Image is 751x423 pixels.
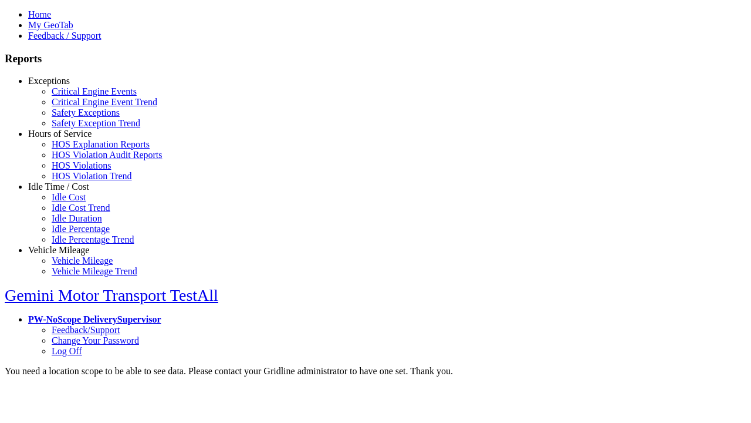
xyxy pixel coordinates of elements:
a: Vehicle Mileage [52,256,113,266]
a: Critical Engine Events [52,86,137,96]
a: Idle Time / Cost [28,182,89,192]
a: Exceptions [28,76,70,86]
a: Idle Percentage Trend [52,234,134,244]
a: My GeoTab [28,20,73,30]
a: Log Off [52,346,82,356]
a: HOS Explanation Reports [52,139,150,149]
a: HOS Violation Audit Reports [52,150,163,160]
a: Change Your Password [52,335,139,345]
a: Idle Percentage [52,224,110,234]
h3: Reports [5,52,746,65]
a: Home [28,9,51,19]
a: HOS Violations [52,160,111,170]
a: HOS Violation Trend [52,171,132,181]
div: You need a location scope to be able to see data. Please contact your Gridline administrator to h... [5,366,746,377]
a: Idle Duration [52,213,102,223]
a: Vehicle Mileage [28,245,89,255]
a: Feedback/Support [52,325,120,335]
a: Idle Cost Trend [52,203,110,213]
a: Feedback / Support [28,31,101,41]
a: Vehicle Mileage Trend [52,266,137,276]
a: Gemini Motor Transport TestAll [5,286,218,304]
a: Critical Engine Event Trend [52,97,157,107]
a: PW-NoScope DeliverySupervisor [28,314,161,324]
a: Hours of Service [28,129,92,139]
a: Safety Exception Trend [52,118,140,128]
a: Safety Exceptions [52,108,120,117]
a: Idle Cost [52,192,86,202]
